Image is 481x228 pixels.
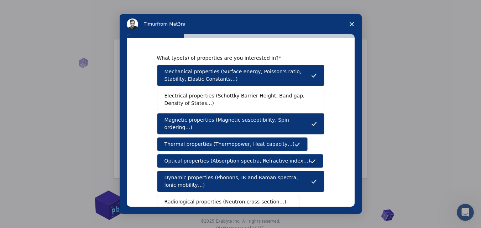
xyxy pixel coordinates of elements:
[164,92,313,107] span: Electrical properties (Schottky Barrier Height, Band gap, Density of States…)
[157,154,324,168] button: Optical properties (Absorption spectra, Refractive index…)
[14,5,40,11] span: Support
[164,198,287,206] span: Radiological properties (Neutron cross-section…)
[157,137,308,151] button: Thermal properties (Thermopower, Heat capacity…)
[157,21,185,27] span: from Mat3ra
[164,68,311,83] span: Mechanical properties (Surface energy, Poisson's ratio, Stability, Elastic Constants…)
[144,21,157,27] span: Timur
[164,157,310,165] span: Optical properties (Absorption spectra, Refractive index…)
[127,18,138,30] img: Profile image for Timur
[157,65,324,86] button: Mechanical properties (Surface energy, Poisson's ratio, Stability, Elastic Constants…)
[157,195,300,209] button: Radiological properties (Neutron cross-section…)
[157,55,314,61] div: What type(s) of properties are you interested in?
[342,14,362,34] span: Close survey
[157,89,324,110] button: Electrical properties (Schottky Barrier Height, Band gap, Density of States…)
[164,174,311,189] span: Dynamic properties (Phonons, IR and Raman spectra, Ionic mobility…)
[164,116,311,131] span: Magnetic properties (Magnetic susceptibility, Spin ordering…)
[157,171,324,192] button: Dynamic properties (Phonons, IR and Raman spectra, Ionic mobility…)
[157,113,324,134] button: Magnetic properties (Magnetic susceptibility, Spin ordering…)
[164,140,295,148] span: Thermal properties (Thermopower, Heat capacity…)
